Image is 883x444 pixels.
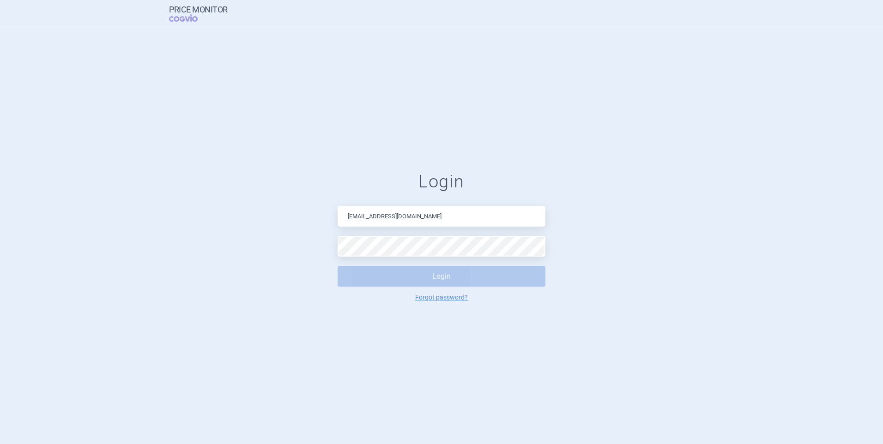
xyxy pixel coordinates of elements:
[338,171,545,192] h1: Login
[169,5,228,23] a: Price MonitorCOGVIO
[169,5,228,14] strong: Price Monitor
[169,14,211,22] span: COGVIO
[338,206,545,227] input: Email
[415,294,468,300] a: Forgot password?
[338,266,545,287] button: Login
